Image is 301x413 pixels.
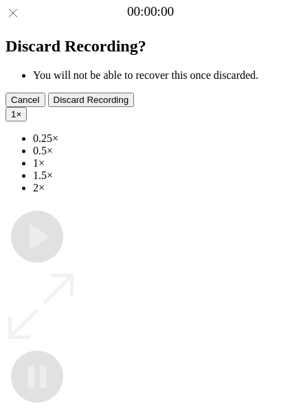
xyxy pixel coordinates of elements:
[33,182,296,194] li: 2×
[33,132,296,145] li: 0.25×
[48,93,135,107] button: Discard Recording
[33,169,296,182] li: 1.5×
[33,157,296,169] li: 1×
[11,109,16,119] span: 1
[5,93,45,107] button: Cancel
[5,37,296,56] h2: Discard Recording?
[5,107,27,121] button: 1×
[127,4,174,19] a: 00:00:00
[33,145,296,157] li: 0.5×
[33,69,296,82] li: You will not be able to recover this once discarded.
